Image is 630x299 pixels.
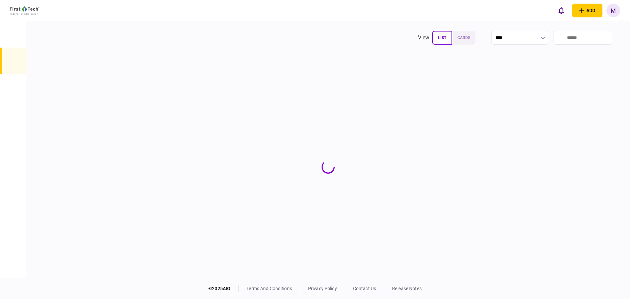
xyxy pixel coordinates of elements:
[438,35,446,40] span: list
[392,286,422,291] a: release notes
[606,4,620,17] button: M
[554,4,568,17] button: open notifications list
[246,286,292,291] a: terms and conditions
[418,34,430,42] div: view
[308,286,337,291] a: privacy policy
[457,35,470,40] span: cards
[353,286,376,291] a: contact us
[432,31,452,45] button: list
[10,6,39,15] img: client company logo
[572,4,602,17] button: open adding identity options
[208,285,239,292] div: © 2025 AIO
[452,31,475,45] button: cards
